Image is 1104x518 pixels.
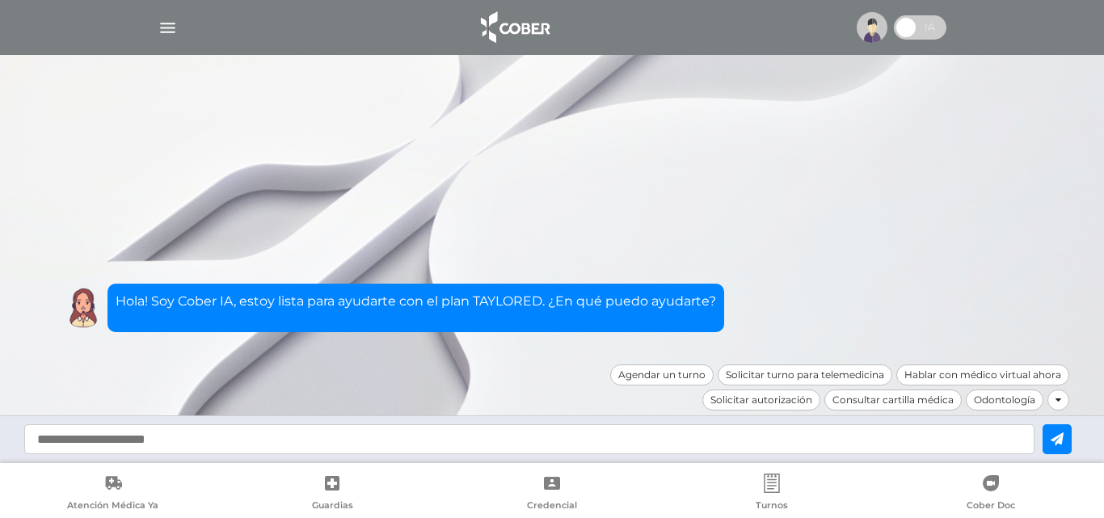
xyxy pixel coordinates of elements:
a: Cober Doc [881,474,1101,515]
div: Solicitar autorización [702,390,820,411]
div: Odontología [966,390,1043,411]
div: Consultar cartilla médica [824,390,962,411]
img: profile-placeholder.svg [857,12,887,43]
img: Cober IA [63,288,103,328]
div: Agendar un turno [610,364,714,385]
div: Solicitar turno para telemedicina [718,364,892,385]
img: Cober_menu-lines-white.svg [158,18,178,38]
span: Atención Médica Ya [67,499,158,514]
span: Credencial [527,499,577,514]
a: Atención Médica Ya [3,474,223,515]
div: Hablar con médico virtual ahora [896,364,1069,385]
a: Credencial [442,474,662,515]
p: Hola! Soy Cober IA, estoy lista para ayudarte con el plan TAYLORED. ¿En qué puedo ayudarte? [116,292,716,311]
a: Guardias [223,474,443,515]
img: logo_cober_home-white.png [472,8,557,47]
span: Cober Doc [967,499,1015,514]
span: Guardias [312,499,353,514]
a: Turnos [662,474,882,515]
span: Turnos [756,499,788,514]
